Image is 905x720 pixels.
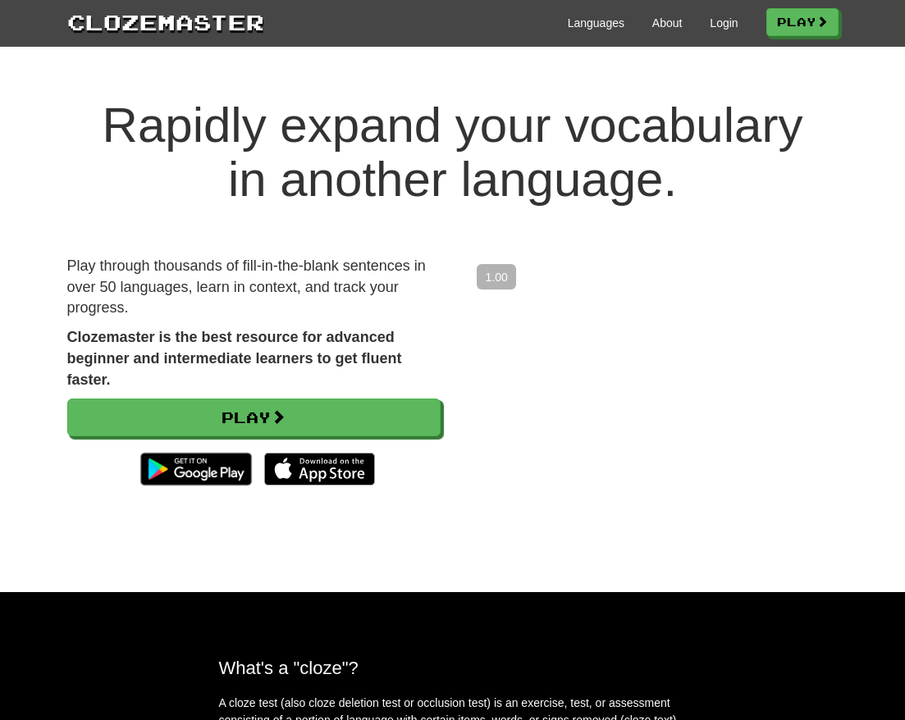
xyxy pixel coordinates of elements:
[67,7,264,37] a: Clozemaster
[67,256,441,319] p: Play through thousands of fill-in-the-blank sentences in over 50 languages, learn in context, and...
[652,15,683,31] a: About
[568,15,624,31] a: Languages
[132,444,259,494] img: Get it on Google Play
[67,329,402,387] strong: Clozemaster is the best resource for advanced beginner and intermediate learners to get fluent fa...
[67,399,441,436] a: Play
[766,8,839,36] a: Play
[219,658,687,678] h2: What's a "cloze"?
[264,453,375,485] img: Download_on_the_App_Store_Badge_US-UK_135x40-25178aeef6eb6b83b96f5f2d004eda3bffbb37122de64afbaef7...
[710,15,738,31] a: Login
